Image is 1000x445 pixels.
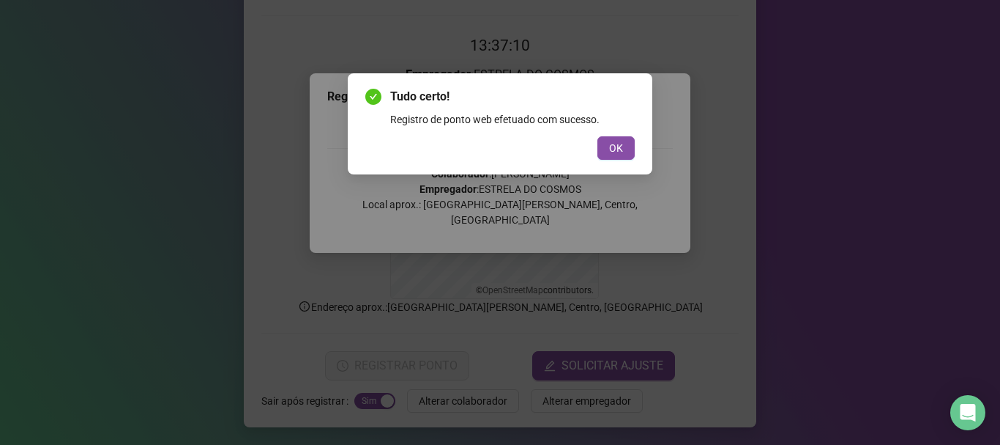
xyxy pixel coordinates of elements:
[365,89,381,105] span: check-circle
[950,395,985,430] div: Open Intercom Messenger
[390,88,635,106] span: Tudo certo!
[390,111,635,128] div: Registro de ponto web efetuado com sucesso.
[597,136,635,160] button: OK
[609,140,623,156] span: OK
